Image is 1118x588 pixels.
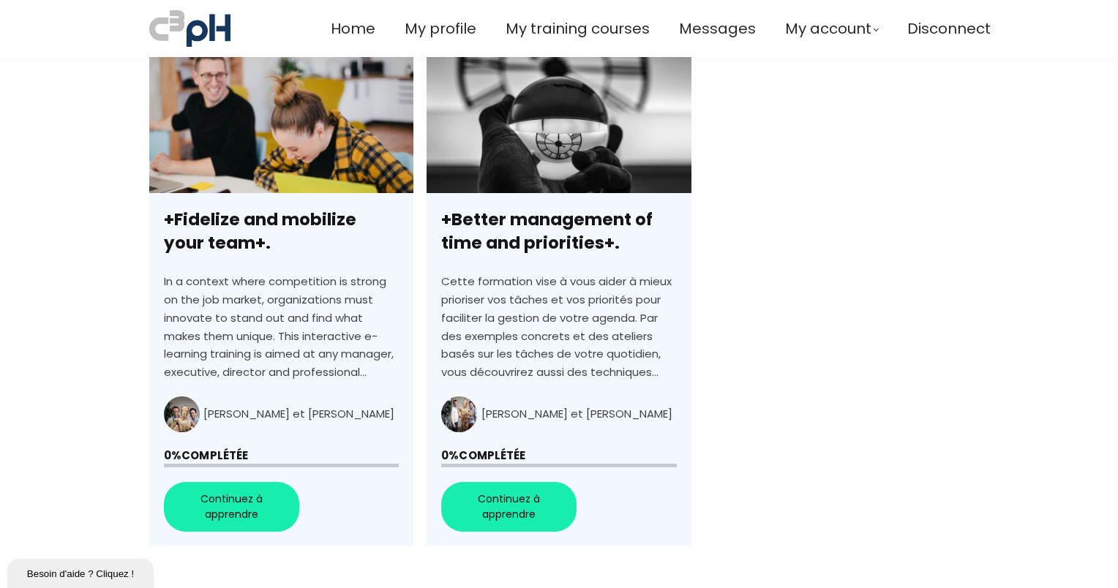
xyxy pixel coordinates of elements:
a: Messages [679,17,756,41]
img: a70bc7685e0efc0bd0b04b3506828469.jpeg [149,7,230,50]
span: My account [785,17,871,41]
a: My profile [405,17,476,41]
a: Disconnect [907,17,991,41]
a: Home [331,17,375,41]
iframe: chat widget [7,556,157,588]
a: My training courses [506,17,650,41]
